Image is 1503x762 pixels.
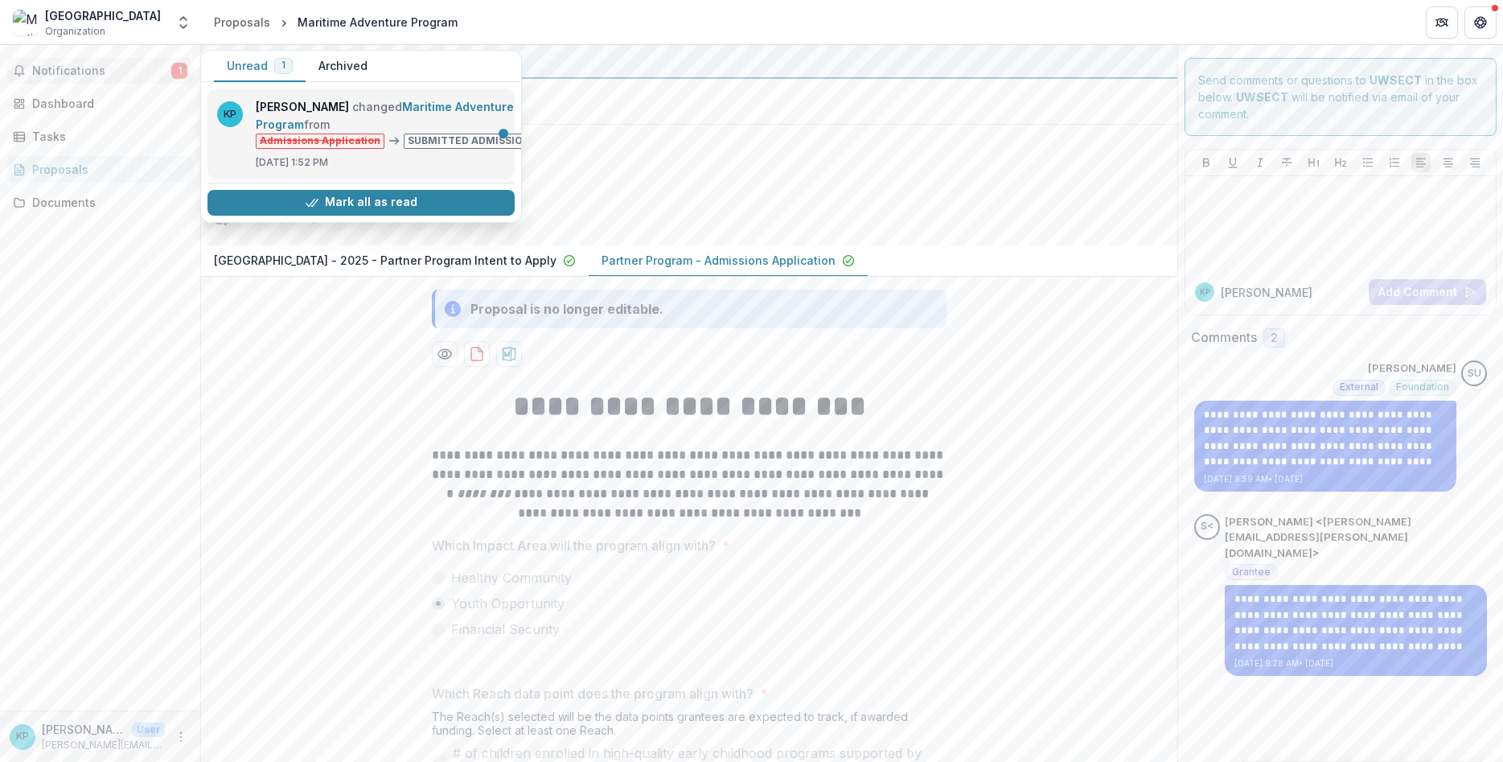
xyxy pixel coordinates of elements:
div: UWSECT [214,51,1164,71]
span: Foundation [1396,381,1449,393]
p: Which Reach data point does the program align with? [432,684,754,703]
span: Notifications [32,64,171,78]
button: Mark all as read [207,190,515,216]
span: Financial Security [451,620,560,639]
div: Maritime Adventure Program [298,14,458,31]
p: Which Impact Area will the program align with? [432,536,716,555]
span: 1 [281,60,285,71]
img: Mystic Seaport Museum [13,10,39,35]
button: Align Center [1439,153,1458,172]
button: More [171,727,191,747]
button: Partners [1426,6,1458,39]
p: [PERSON_NAME] <[PERSON_NAME][EMAIL_ADDRESS][PERSON_NAME][DOMAIN_NAME]> [1225,514,1487,562]
div: The Reach(s) selected will be the data points grantees are expected to track, if awarded funding.... [432,710,947,743]
button: Heading 1 [1304,153,1324,172]
div: Send comments or questions to in the box below. will be notified via email of your comment. [1185,58,1497,136]
button: Preview 15006fb8-b40d-4937-ba92-20d5c4bdad7b-1.pdf [432,341,458,367]
span: 1 [171,63,187,79]
div: Tasks [32,128,181,145]
strong: UWSECT [1370,73,1422,87]
span: Organization [45,24,105,39]
p: User [132,723,165,737]
button: Ordered List [1385,153,1404,172]
button: Add Comment [1369,279,1486,305]
div: Proposals [214,14,270,31]
a: Proposals [6,156,194,183]
div: Documents [32,194,181,211]
p: [DATE] 9:59 AM • [DATE] [1204,473,1447,485]
button: Strike [1277,153,1296,172]
button: download-proposal [464,341,490,367]
button: Unread [214,51,306,82]
button: Notifications1 [6,58,194,84]
div: Scott Umbel [1468,369,1481,379]
h2: Comments [1191,330,1257,345]
p: Partner Program - Admissions Application [602,252,836,269]
a: Dashboard [6,90,194,117]
button: Heading 2 [1331,153,1350,172]
p: [GEOGRAPHIC_DATA] - 2025 - Partner Program Intent to Apply [214,252,556,269]
h2: Maritime Adventure Program [214,138,1139,157]
button: Align Right [1465,153,1485,172]
span: 2 [1271,332,1278,345]
p: [PERSON_NAME] [1368,360,1456,377]
strong: UWSECT [1236,90,1288,104]
p: [PERSON_NAME][EMAIL_ADDRESS][DOMAIN_NAME] [42,738,165,752]
span: External [1340,381,1378,393]
span: Youth Opportunity [451,594,565,613]
div: Kerrie Pezzo [16,731,29,742]
div: [GEOGRAPHIC_DATA] [45,7,161,24]
a: Proposals [207,10,277,34]
p: [DATE] 9:28 AM • [DATE] [1234,657,1477,669]
button: Get Help [1464,6,1497,39]
span: Grantee [1232,566,1271,578]
div: Proposals [32,161,181,178]
div: Sarah Cahill <sarah.cahill@mysticseaport.org> [1201,521,1213,532]
button: Underline [1223,153,1242,172]
a: Maritime Adventure Program [256,100,514,131]
p: [PERSON_NAME] [1221,284,1312,301]
button: Align Left [1411,153,1431,172]
button: Bullet List [1358,153,1378,172]
a: Documents [6,189,194,216]
p: [PERSON_NAME] [42,721,125,738]
span: Healthy Community [451,568,572,587]
button: Archived [306,51,380,82]
a: Tasks [6,123,194,150]
button: download-proposal [496,341,522,367]
div: Proposal is no longer editable. [470,299,663,319]
button: Bold [1197,153,1216,172]
nav: breadcrumb [207,10,464,34]
p: changed from [256,98,570,149]
div: Dashboard [32,95,181,112]
div: Kerrie Pezzo [1200,288,1210,296]
button: Italicize [1250,153,1270,172]
button: Open entity switcher [172,6,195,39]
